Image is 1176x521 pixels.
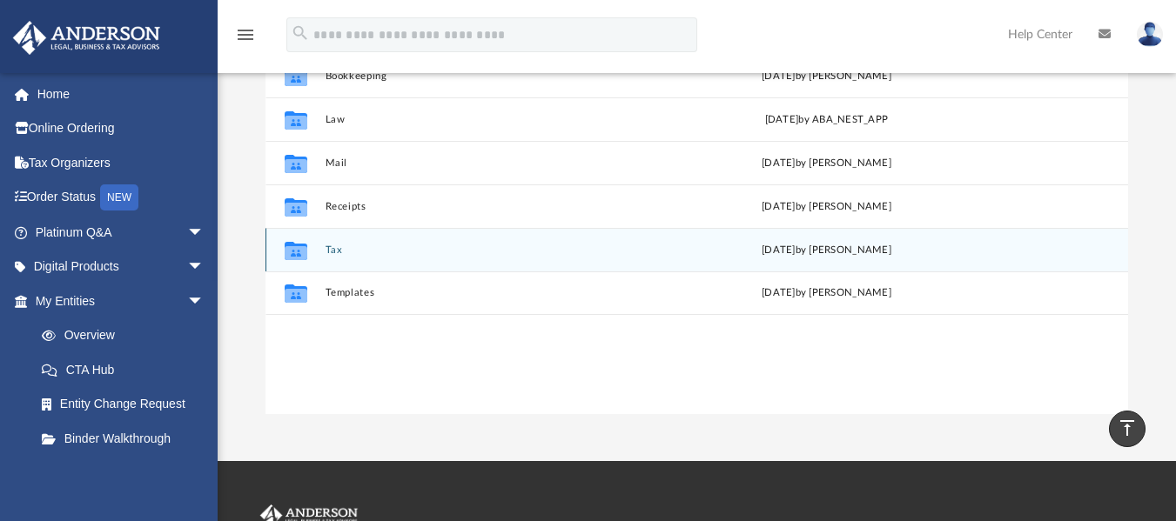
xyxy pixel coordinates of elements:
div: NEW [100,184,138,210]
a: Home [12,77,231,111]
a: Platinum Q&Aarrow_drop_down [12,215,231,250]
img: Anderson Advisors Platinum Portal [8,21,165,55]
a: Tax Organizers [12,145,231,180]
a: vertical_align_top [1109,411,1146,447]
a: My Entitiesarrow_drop_down [12,284,231,318]
a: Overview [24,318,231,353]
span: arrow_drop_down [187,284,222,319]
a: Entity Change Request [24,387,231,422]
i: vertical_align_top [1117,417,1138,438]
button: Templates [326,287,655,298]
div: [DATE] by [PERSON_NAME] [662,68,991,83]
span: arrow_drop_down [187,250,222,285]
i: search [291,23,310,43]
button: Law [326,113,655,124]
span: arrow_drop_down [187,215,222,250]
a: CTA Hub [24,352,231,387]
button: Tax [326,244,655,255]
a: My Blueprint [24,456,222,491]
div: by [PERSON_NAME] [662,242,991,257]
div: [DATE] by [PERSON_NAME] [662,285,991,301]
a: Binder Walkthrough [24,421,231,456]
a: Order StatusNEW [12,180,231,216]
div: grid [265,54,1128,414]
button: Mail [326,157,655,168]
img: User Pic [1137,22,1163,47]
div: [DATE] by ABA_NEST_APP [662,111,991,127]
i: menu [235,24,256,45]
a: menu [235,33,256,45]
a: Online Ordering [12,111,231,146]
button: Bookkeeping [326,70,655,81]
div: [DATE] by [PERSON_NAME] [662,155,991,170]
button: Receipts [326,200,655,211]
a: Digital Productsarrow_drop_down [12,250,231,284]
span: [DATE] [762,244,796,254]
div: [DATE] by [PERSON_NAME] [662,198,991,214]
